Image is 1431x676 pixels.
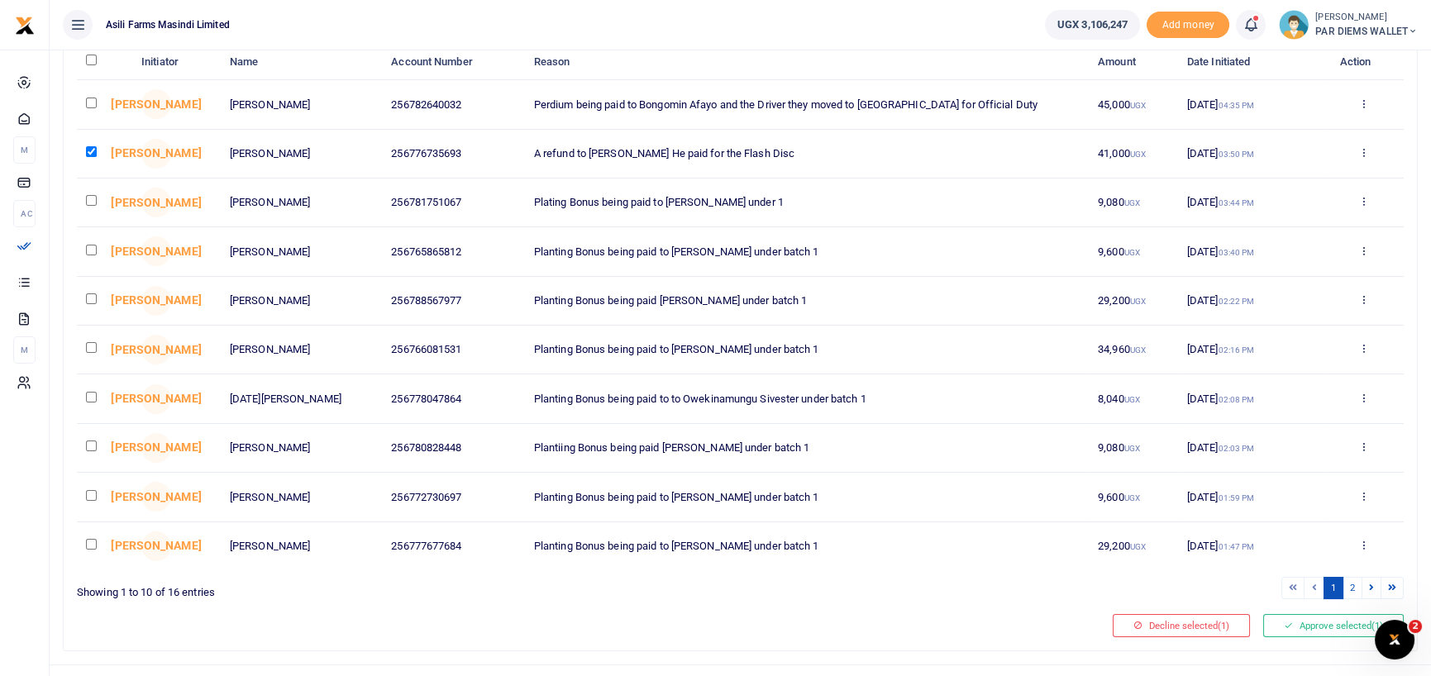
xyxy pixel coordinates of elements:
[1147,17,1229,30] a: Add money
[1375,620,1414,659] iframe: Intercom live chat
[525,473,1089,521] td: Planting Bonus being paid to [PERSON_NAME] under batch 1
[1279,10,1309,40] img: profile-user
[141,188,171,217] span: Joeslyne Abesiga
[13,200,36,227] li: Ac
[1279,10,1418,40] a: profile-user [PERSON_NAME] PAR DIEMS WALLET
[1124,493,1140,502] small: UGX
[1130,150,1146,159] small: UGX
[1057,17,1128,33] span: UGX 3,106,247
[1089,227,1178,276] td: 9,600
[525,45,1089,80] th: Reason: activate to sort column ascending
[141,482,171,512] span: Joeslyne Abesiga
[1178,227,1323,276] td: [DATE]
[1323,45,1404,80] th: Action: activate to sort column ascending
[221,179,382,227] td: [PERSON_NAME]
[1178,277,1323,326] td: [DATE]
[1178,80,1323,129] td: [DATE]
[1178,326,1323,374] td: [DATE]
[1089,424,1178,473] td: 9,080
[382,179,525,227] td: 256781751067
[525,80,1089,129] td: Perdium being paid to Bongomin Afayo and the Driver they moved to [GEOGRAPHIC_DATA] for Official ...
[141,286,171,316] span: Joeslyne Abesiga
[382,522,525,570] td: 256777677684
[1178,179,1323,227] td: [DATE]
[1130,297,1146,306] small: UGX
[382,424,525,473] td: 256780828448
[525,424,1089,473] td: Plantiing Bonus being paid [PERSON_NAME] under batch 1
[525,374,1089,423] td: Planting Bonus being paid to to Owekinamungu Sivester under batch 1
[1343,577,1362,599] a: 2
[1219,444,1255,453] small: 02:03 PM
[382,45,525,80] th: Account Number: activate to sort column ascending
[1089,326,1178,374] td: 34,960
[1371,620,1383,631] span: (1)
[382,326,525,374] td: 256766081531
[1324,577,1343,599] a: 1
[1089,522,1178,570] td: 29,200
[1178,130,1323,179] td: [DATE]
[1178,522,1323,570] td: [DATE]
[1219,198,1255,207] small: 03:44 PM
[1124,395,1140,404] small: UGX
[525,326,1089,374] td: Planting Bonus being paid to [PERSON_NAME] under batch 1
[15,18,35,31] a: logo-small logo-large logo-large
[1178,473,1323,521] td: [DATE]
[1219,101,1255,110] small: 04:35 PM
[1147,12,1229,39] span: Add money
[221,227,382,276] td: [PERSON_NAME]
[1089,179,1178,227] td: 9,080
[1219,150,1255,159] small: 03:50 PM
[77,575,734,601] div: Showing 1 to 10 of 16 entries
[141,335,171,364] span: Joeslyne Abesiga
[221,45,382,80] th: Name: activate to sort column ascending
[525,522,1089,570] td: Planting Bonus being paid to [PERSON_NAME] under batch 1
[382,227,525,276] td: 256765865812
[1263,614,1404,637] button: Approve selected(1)
[221,326,382,374] td: [PERSON_NAME]
[1219,542,1255,551] small: 01:47 PM
[382,130,525,179] td: 256776735693
[1089,277,1178,326] td: 29,200
[15,16,35,36] img: logo-small
[1089,473,1178,521] td: 9,600
[1178,374,1323,423] td: [DATE]
[221,473,382,521] td: [PERSON_NAME]
[141,236,171,266] span: Joeslyne Abesiga
[221,277,382,326] td: [PERSON_NAME]
[1219,248,1255,257] small: 03:40 PM
[1124,444,1140,453] small: UGX
[1113,614,1250,637] button: Decline selected(1)
[1219,297,1255,306] small: 02:22 PM
[1038,10,1147,40] li: Wallet ballance
[1218,620,1229,631] span: (1)
[1147,12,1229,39] li: Toup your wallet
[13,336,36,364] li: M
[221,80,382,129] td: [PERSON_NAME]
[1045,10,1140,40] a: UGX 3,106,247
[1089,45,1178,80] th: Amount: activate to sort column ascending
[141,89,171,119] span: Joeslyne Abesiga
[221,522,382,570] td: [PERSON_NAME]
[1089,80,1178,129] td: 45,000
[1219,493,1255,502] small: 01:59 PM
[382,80,525,129] td: 256782640032
[141,433,171,463] span: Joeslyne Abesiga
[1130,345,1146,355] small: UGX
[1219,345,1255,355] small: 02:16 PM
[141,139,171,169] span: Joeslyne Abesiga
[141,384,171,414] span: Joeslyne Abesiga
[221,374,382,423] td: [DATE][PERSON_NAME]
[221,130,382,179] td: [PERSON_NAME]
[525,227,1089,276] td: Planting Bonus being paid to [PERSON_NAME] under batch 1
[1130,101,1146,110] small: UGX
[1315,11,1418,25] small: [PERSON_NAME]
[132,45,221,80] th: Initiator: activate to sort column ascending
[221,424,382,473] td: [PERSON_NAME]
[1219,395,1255,404] small: 02:08 PM
[1130,542,1146,551] small: UGX
[525,130,1089,179] td: A refund to [PERSON_NAME] He paid for the Flash Disc
[525,277,1089,326] td: Planting Bonus being paid [PERSON_NAME] under batch 1
[1089,130,1178,179] td: 41,000
[382,277,525,326] td: 256788567977
[1409,620,1422,633] span: 2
